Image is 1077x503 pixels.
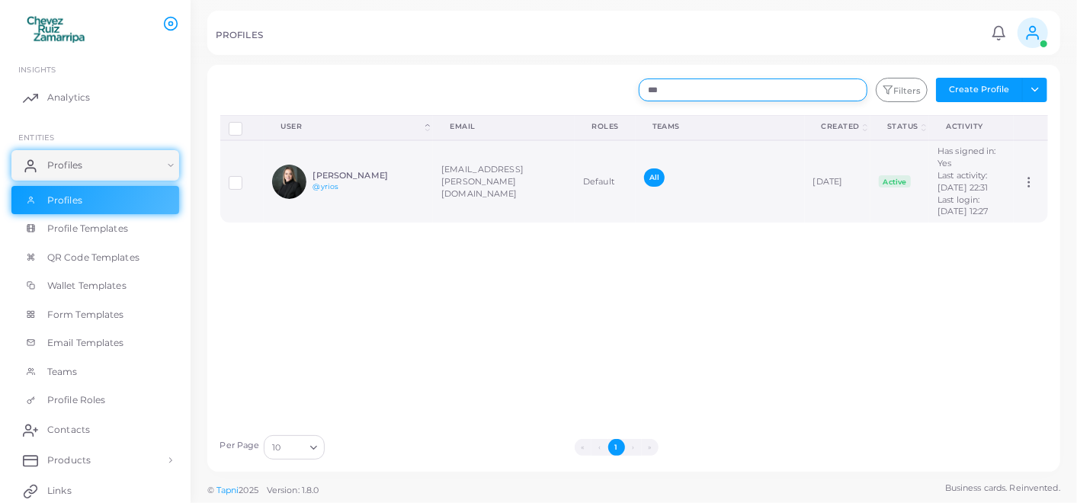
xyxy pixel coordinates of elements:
span: Email Templates [47,336,124,350]
img: logo [14,14,98,43]
span: Wallet Templates [47,279,127,293]
a: Wallet Templates [11,271,179,300]
span: Profiles [47,194,82,207]
span: Profile Templates [47,222,128,235]
span: QR Code Templates [47,251,139,264]
a: Products [11,445,179,476]
span: ENTITIES [18,133,54,142]
th: Row-selection [220,115,264,140]
label: Per Page [220,440,260,452]
a: Tapni [216,485,239,495]
div: Email [450,121,558,132]
div: Created [822,121,861,132]
a: Profiles [11,186,179,215]
a: Profile Roles [11,386,179,415]
button: Create Profile [936,78,1023,102]
span: Last login: [DATE] 12:27 [938,194,988,217]
div: Teams [652,121,788,132]
span: Last activity: [DATE] 22:31 [938,170,988,193]
span: Profiles [47,159,82,172]
a: Profile Templates [11,214,179,243]
a: @yrios [313,182,339,191]
a: Contacts [11,415,179,445]
span: Has signed in: Yes [938,146,996,168]
img: avatar [272,165,306,199]
span: Active [879,175,911,187]
span: 2025 [239,484,258,497]
td: [EMAIL_ADDRESS][PERSON_NAME][DOMAIN_NAME] [433,140,575,223]
h6: [PERSON_NAME] [313,171,425,181]
a: Analytics [11,82,179,113]
span: Version: 1.8.0 [267,485,319,495]
div: Roles [591,121,619,132]
span: Teams [47,365,78,379]
span: All [644,168,665,186]
span: Profile Roles [47,393,105,407]
a: Email Templates [11,328,179,357]
button: Go to page 1 [608,439,625,456]
td: Default [575,140,636,223]
div: Status [887,121,918,132]
a: Teams [11,357,179,386]
td: [DATE] [805,140,871,223]
span: Analytics [47,91,90,104]
span: 10 [272,440,280,456]
span: Business cards. Reinvented. [945,482,1060,495]
a: QR Code Templates [11,243,179,272]
th: Action [1014,115,1047,140]
span: Links [47,484,72,498]
a: Form Templates [11,300,179,329]
span: Form Templates [47,308,124,322]
h5: PROFILES [216,30,263,40]
div: User [280,121,422,132]
span: Products [47,453,91,467]
input: Search for option [282,439,304,456]
button: Filters [876,78,928,102]
span: INSIGHTS [18,65,56,74]
span: Contacts [47,423,90,437]
a: Profiles [11,150,179,181]
div: activity [946,121,997,132]
div: Search for option [264,435,325,460]
ul: Pagination [329,439,903,456]
span: © [207,484,319,497]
